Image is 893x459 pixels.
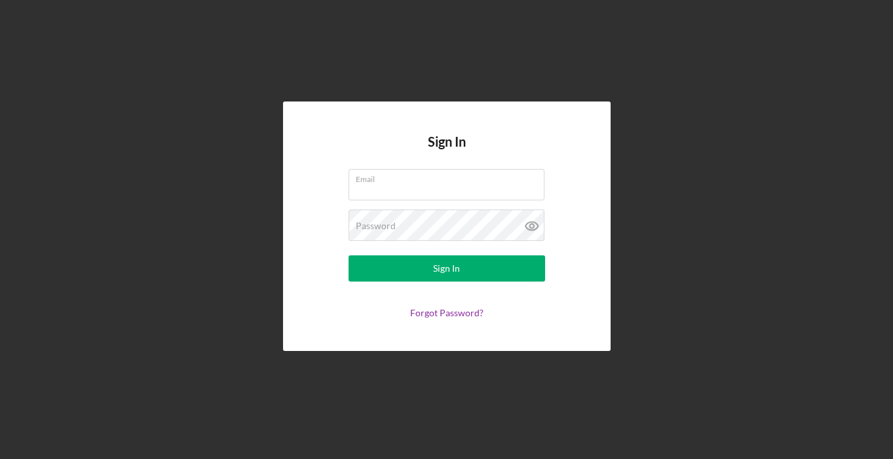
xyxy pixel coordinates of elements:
[349,255,545,282] button: Sign In
[356,170,544,184] label: Email
[410,307,484,318] a: Forgot Password?
[356,221,396,231] label: Password
[433,255,460,282] div: Sign In
[428,134,466,169] h4: Sign In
